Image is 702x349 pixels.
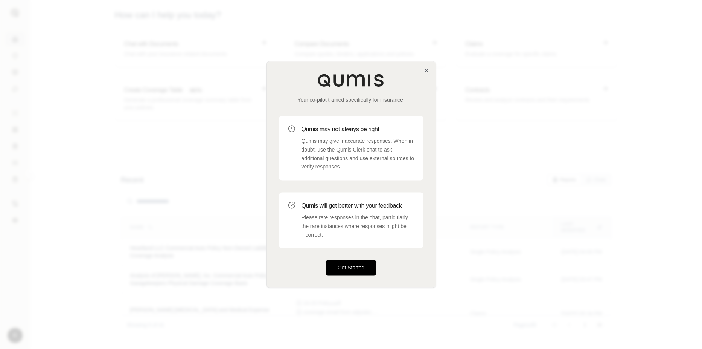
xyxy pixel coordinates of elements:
[302,125,414,134] h3: Qumis may not always be right
[279,96,423,104] p: Your co-pilot trained specifically for insurance.
[326,260,377,276] button: Get Started
[302,201,414,210] h3: Qumis will get better with your feedback
[317,73,385,87] img: Qumis Logo
[302,137,414,171] p: Qumis may give inaccurate responses. When in doubt, use the Qumis Clerk chat to ask additional qu...
[302,213,414,239] p: Please rate responses in the chat, particularly the rare instances where responses might be incor...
